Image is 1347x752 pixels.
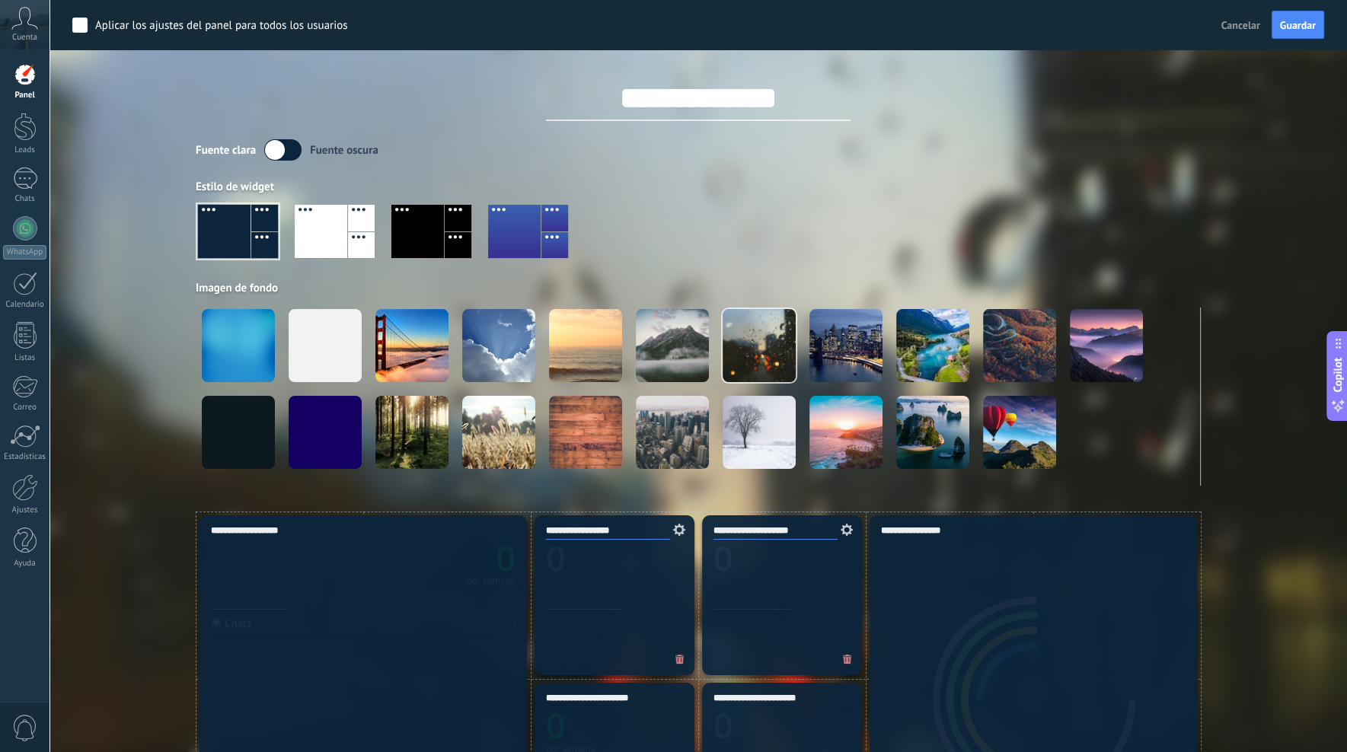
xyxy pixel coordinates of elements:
span: Cancelar [1221,18,1260,32]
div: Imagen de fondo [196,281,1201,295]
div: Correo [3,403,47,413]
button: Guardar [1272,11,1324,40]
div: Ayuda [3,559,47,569]
span: Guardar [1280,20,1316,30]
div: Fuente clara [196,143,256,158]
button: Cancelar [1215,14,1266,37]
div: Leads [3,145,47,155]
div: Estilo de widget [196,180,1201,194]
div: Panel [3,91,47,100]
div: Calendario [3,300,47,310]
div: Fuente oscura [310,143,378,158]
div: Ajustes [3,505,47,515]
div: Estadísticas [3,452,47,462]
span: Cuenta [12,33,37,43]
div: WhatsApp [3,245,46,260]
div: Aplicar los ajustes del panel para todos los usuarios [95,18,348,33]
div: Chats [3,194,47,204]
span: Copilot [1330,358,1345,393]
div: Listas [3,353,47,363]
